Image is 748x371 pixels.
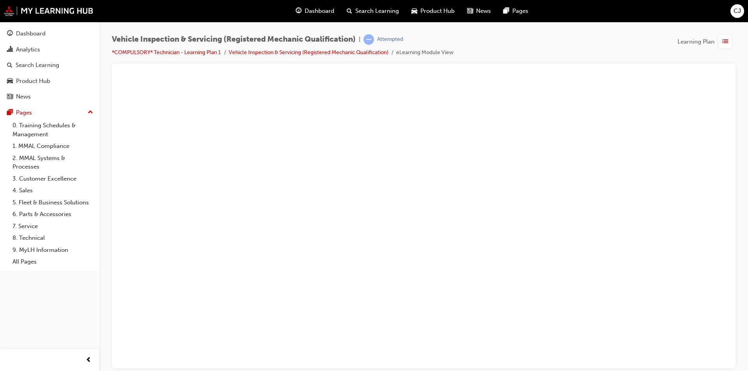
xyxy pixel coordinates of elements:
span: up-icon [88,107,93,118]
a: Search Learning [3,58,96,72]
span: Learning Plan [677,37,714,46]
button: Pages [3,105,96,120]
span: Pages [512,7,528,16]
span: Search Learning [355,7,399,16]
span: Vehicle Inspection & Servicing (Registered Mechanic Qualification) [112,35,356,44]
div: Analytics [16,45,40,54]
a: 6. Parts & Accessories [9,208,96,220]
div: Dashboard [16,29,46,38]
div: Search Learning [16,61,59,70]
div: News [16,92,31,101]
a: 7. Service [9,220,96,232]
a: 4. Sales [9,185,96,197]
span: | [359,35,360,44]
a: 1. MMAL Compliance [9,140,96,152]
a: news-iconNews [461,3,497,19]
span: prev-icon [86,355,92,365]
a: car-iconProduct Hub [405,3,461,19]
span: car-icon [411,6,417,16]
a: 0. Training Schedules & Management [9,120,96,140]
div: Product Hub [16,77,50,86]
button: DashboardAnalyticsSearch LearningProduct HubNews [3,25,96,105]
a: All Pages [9,256,96,268]
span: Dashboard [305,7,334,16]
span: Product Hub [420,7,455,16]
a: 8. Technical [9,232,96,244]
span: news-icon [467,6,473,16]
a: pages-iconPages [497,3,535,19]
li: eLearning Module View [396,48,453,57]
span: CJ [734,7,741,16]
span: search-icon [347,6,352,16]
span: search-icon [7,62,12,69]
span: pages-icon [503,6,509,16]
a: News [3,90,96,104]
span: News [476,7,491,16]
img: mmal [4,6,93,16]
span: guage-icon [7,30,13,37]
a: 5. Fleet & Business Solutions [9,197,96,209]
a: 9. MyLH Information [9,244,96,256]
a: search-iconSearch Learning [340,3,405,19]
a: *COMPULSORY* Technician - Learning Plan 1 [112,49,221,56]
span: list-icon [722,37,728,47]
a: Analytics [3,42,96,57]
a: 3. Customer Excellence [9,173,96,185]
a: Vehicle Inspection & Servicing (Registered Mechanic Qualification) [229,49,388,56]
a: Dashboard [3,26,96,41]
span: pages-icon [7,109,13,116]
span: car-icon [7,78,13,85]
a: Product Hub [3,74,96,88]
a: guage-iconDashboard [289,3,340,19]
span: news-icon [7,93,13,100]
span: chart-icon [7,46,13,53]
span: learningRecordVerb_ATTEMPT-icon [363,34,374,45]
a: 2. MMAL Systems & Processes [9,152,96,173]
button: Learning Plan [677,34,736,49]
div: Pages [16,108,32,117]
button: CJ [730,4,744,18]
span: guage-icon [296,6,302,16]
div: Attempted [377,36,403,43]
